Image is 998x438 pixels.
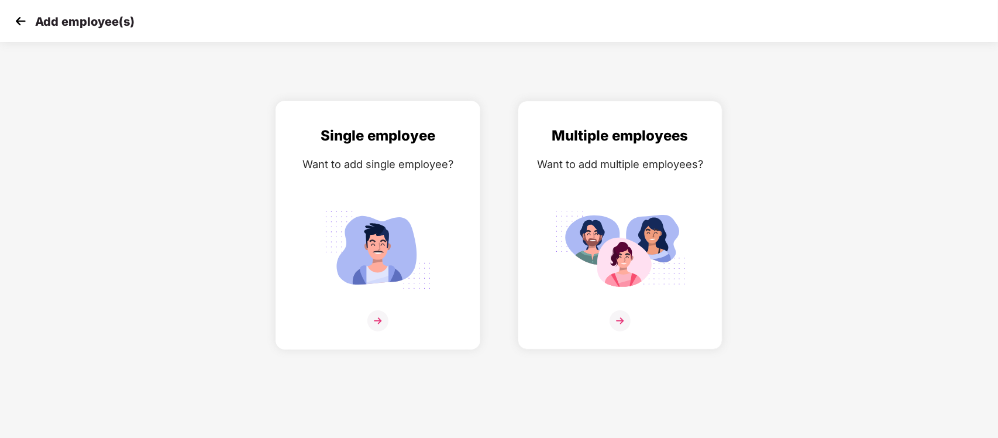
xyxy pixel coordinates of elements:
div: Want to add multiple employees? [530,156,710,173]
img: svg+xml;base64,PHN2ZyB4bWxucz0iaHR0cDovL3d3dy53My5vcmcvMjAwMC9zdmciIGlkPSJTaW5nbGVfZW1wbG95ZWUiIH... [312,204,443,296]
p: Add employee(s) [35,15,135,29]
div: Want to add single employee? [288,156,468,173]
img: svg+xml;base64,PHN2ZyB4bWxucz0iaHR0cDovL3d3dy53My5vcmcvMjAwMC9zdmciIHdpZHRoPSIzNiIgaGVpZ2h0PSIzNi... [367,310,388,331]
img: svg+xml;base64,PHN2ZyB4bWxucz0iaHR0cDovL3d3dy53My5vcmcvMjAwMC9zdmciIHdpZHRoPSIzNiIgaGVpZ2h0PSIzNi... [610,310,631,331]
div: Multiple employees [530,125,710,147]
img: svg+xml;base64,PHN2ZyB4bWxucz0iaHR0cDovL3d3dy53My5vcmcvMjAwMC9zdmciIGlkPSJNdWx0aXBsZV9lbXBsb3llZS... [555,204,686,296]
div: Single employee [288,125,468,147]
img: svg+xml;base64,PHN2ZyB4bWxucz0iaHR0cDovL3d3dy53My5vcmcvMjAwMC9zdmciIHdpZHRoPSIzMCIgaGVpZ2h0PSIzMC... [12,12,29,30]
